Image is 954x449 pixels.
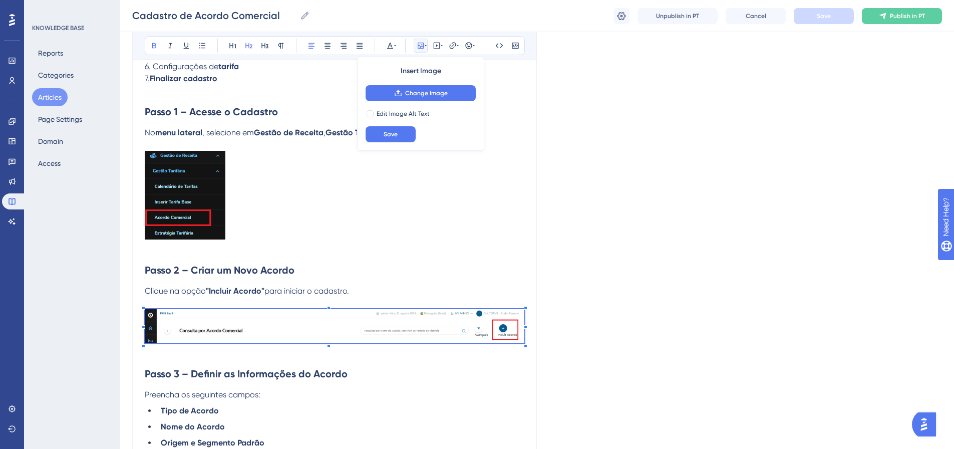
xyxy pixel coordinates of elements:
[32,132,69,150] button: Domain
[145,390,260,399] span: Preencha os seguintes campos:
[145,286,206,296] span: Clique na opção
[32,110,88,128] button: Page Settings
[132,9,296,23] input: Article Name
[32,154,67,172] button: Access
[377,110,430,118] span: Edit Image Alt Text
[32,66,80,84] button: Categories
[254,128,324,137] strong: Gestão de Receita
[264,286,349,296] span: para iniciar o cadastro.
[817,12,831,20] span: Save
[405,89,448,97] span: Change Image
[366,85,476,101] button: Change Image
[218,62,239,71] strong: tarifa
[161,406,219,415] strong: Tipo de Acordo
[326,128,387,137] strong: Gestão Tarifária
[32,88,68,106] button: Articles
[890,12,925,20] span: Publish in PT
[161,422,225,431] strong: Nome do Acordo
[150,74,217,83] strong: Finalizar cadastro
[145,368,348,380] strong: Passo 3 – Definir as Informações do Acordo
[401,65,441,77] span: Insert Image
[145,74,150,83] span: 7.
[726,8,786,24] button: Cancel
[24,3,63,15] span: Need Help?
[145,264,294,276] strong: Passo 2 – Criar um Novo Acordo
[145,62,218,71] span: 6. Configurações de
[366,126,416,142] button: Save
[145,106,278,118] strong: Passo 1 – Acesse o Cadastro
[324,128,326,137] span: ,
[638,8,718,24] button: Unpublish in PT
[862,8,942,24] button: Publish in PT
[746,12,766,20] span: Cancel
[161,438,264,447] strong: Origem e Segmento Padrão
[656,12,699,20] span: Unpublish in PT
[384,130,398,138] span: Save
[145,128,155,137] span: No
[794,8,854,24] button: Save
[155,128,202,137] strong: menu lateral
[32,44,69,62] button: Reports
[202,128,254,137] span: , selecione em
[206,286,264,296] strong: "Incluir Acordo"
[912,409,942,439] iframe: UserGuiding AI Assistant Launcher
[32,24,84,32] div: KNOWLEDGE BASE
